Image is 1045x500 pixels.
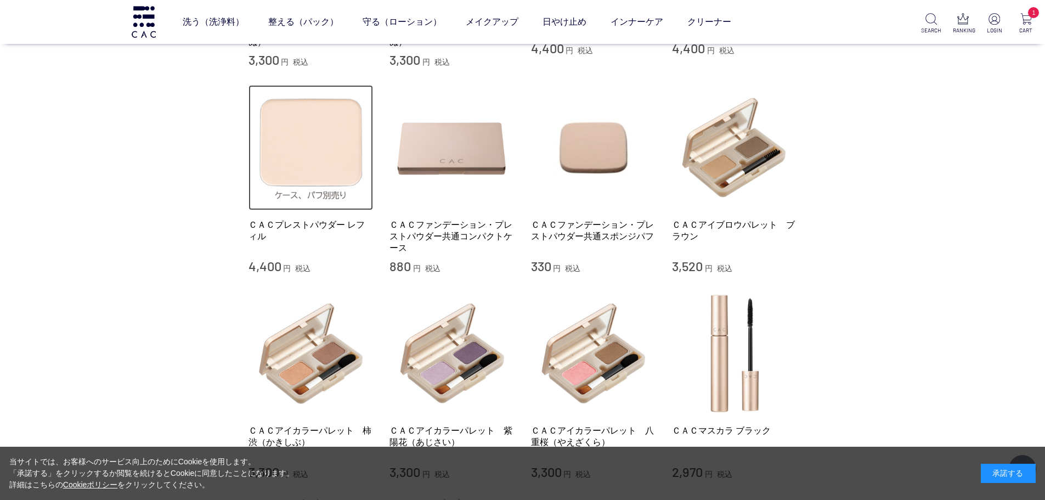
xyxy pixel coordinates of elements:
a: メイクアップ [466,7,518,37]
span: 円 [422,58,430,66]
p: SEARCH [921,26,941,35]
span: 1 [1028,7,1039,18]
a: SEARCH [921,13,941,35]
img: ＣＡＣファンデーション・プレストパウダー共通コンパクトケース [389,85,515,210]
a: ＣＡＣプレストパウダー レフィル [248,219,374,243]
img: ＣＡＣアイブロウパレット ブラウン [672,85,797,210]
a: ＣＡＣアイカラーパレット 八重桜（やえざくら） [531,425,656,448]
img: ＣＡＣファンデーション・プレストパウダー共通スポンジパフ [531,85,656,210]
span: 税込 [434,58,450,66]
span: 880 [389,258,411,274]
img: logo [130,6,157,37]
span: 3,520 [672,258,703,274]
a: ＣＡＣアイカラーパレット 柿渋（かきしぶ） [248,425,374,448]
img: ＣＡＣアイカラーパレット 八重桜（やえざくら） [531,291,656,416]
img: ＣＡＣアイカラーパレット 紫陽花（あじさい） [389,291,515,416]
p: LOGIN [984,26,1004,35]
img: ＣＡＣマスカラ ブラック [672,291,797,416]
span: 円 [283,264,291,273]
a: 日やけ止め [543,7,586,37]
span: 税込 [293,58,308,66]
span: 330 [531,258,551,274]
a: 整える（パック） [268,7,338,37]
span: 税込 [295,264,310,273]
a: ＣＡＣファンデーション・プレストパウダー共通コンパクトケース [389,219,515,254]
a: クリーナー [687,7,731,37]
span: 円 [553,264,561,273]
span: 円 [705,264,713,273]
span: 税込 [425,264,440,273]
a: 洗う（洗浄料） [183,7,244,37]
img: ＣＡＣアイカラーパレット 柿渋（かきしぶ） [248,291,374,416]
a: LOGIN [984,13,1004,35]
a: 守る（ローション） [363,7,442,37]
div: 承諾する [981,464,1036,483]
a: Cookieポリシー [63,480,118,489]
span: 4,400 [248,258,281,274]
span: 税込 [717,264,732,273]
div: 当サイトでは、お客様へのサービス向上のためにCookieを使用します。 「承諾する」をクリックするか閲覧を続けるとCookieに同意したことになります。 詳細はこちらの をクリックしてください。 [9,456,295,491]
a: インナーケア [611,7,663,37]
p: RANKING [953,26,973,35]
a: 1 CART [1016,13,1036,35]
span: 円 [281,58,289,66]
a: RANKING [953,13,973,35]
img: ＣＡＣプレストパウダー レフィル [248,85,374,210]
a: ＣＡＣアイブロウパレット ブラウン [672,219,797,243]
a: ＣＡＣファンデーション・プレストパウダー共通スポンジパフ [531,219,656,243]
p: CART [1016,26,1036,35]
span: 税込 [565,264,580,273]
span: 円 [413,264,421,273]
a: ＣＡＣアイカラーパレット 紫陽花（あじさい） [389,425,515,448]
a: ＣＡＣマスカラ ブラック [672,425,797,436]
